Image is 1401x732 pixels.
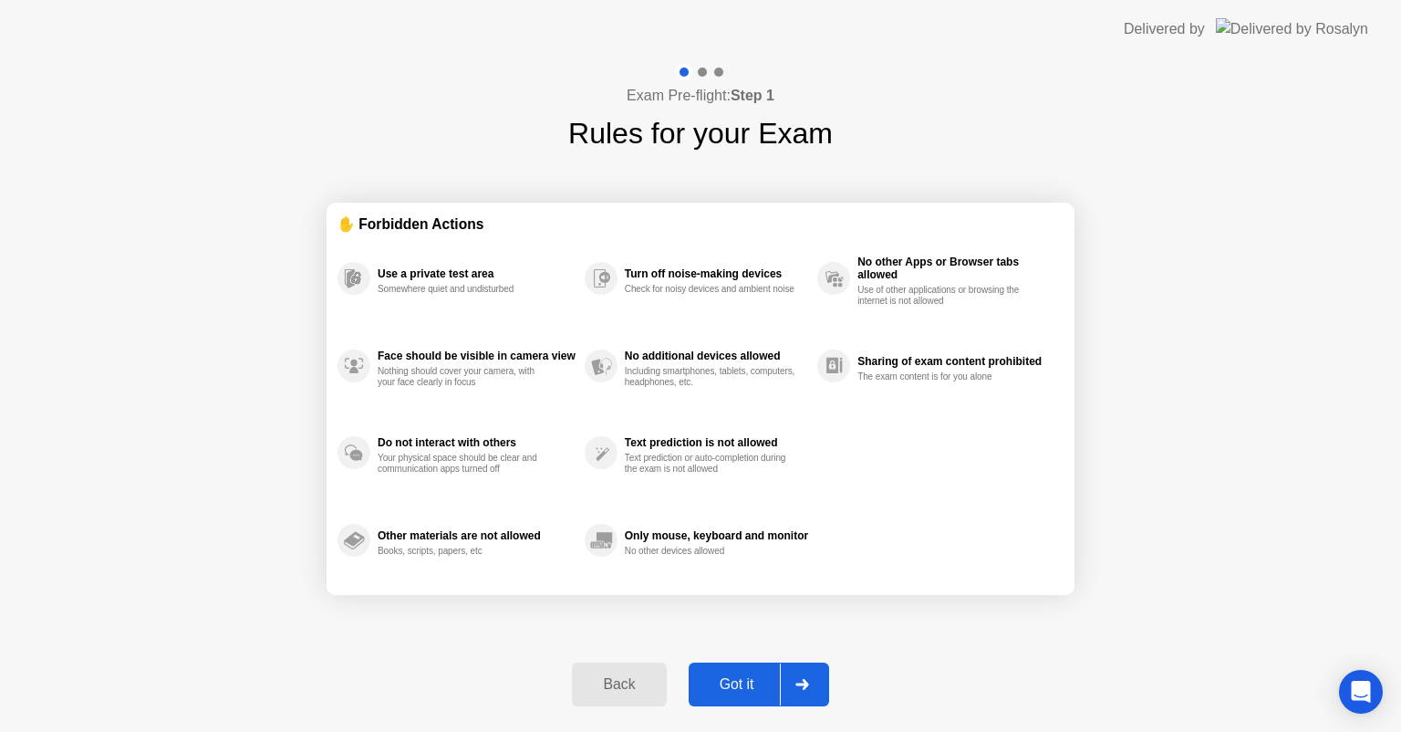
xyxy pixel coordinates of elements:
[378,436,576,449] div: Do not interact with others
[378,284,550,295] div: Somewhere quiet and undisturbed
[625,366,797,388] div: Including smartphones, tablets, computers, headphones, etc.
[1339,670,1383,714] div: Open Intercom Messenger
[625,267,808,280] div: Turn off noise-making devices
[378,546,550,557] div: Books, scripts, papers, etc
[378,350,576,362] div: Face should be visible in camera view
[378,529,576,542] div: Other materials are not allowed
[625,436,808,449] div: Text prediction is not allowed
[731,88,774,103] b: Step 1
[857,371,1030,382] div: The exam content is for you alone
[378,267,576,280] div: Use a private test area
[625,284,797,295] div: Check for noisy devices and ambient noise
[625,529,808,542] div: Only mouse, keyboard and monitor
[1124,18,1205,40] div: Delivered by
[577,676,660,693] div: Back
[857,256,1054,281] div: No other Apps or Browser tabs allowed
[378,366,550,388] div: Nothing should cover your camera, with your face clearly in focus
[568,111,833,155] h1: Rules for your Exam
[857,355,1054,368] div: Sharing of exam content prohibited
[625,350,808,362] div: No additional devices allowed
[694,676,780,693] div: Got it
[378,453,550,475] div: Your physical space should be clear and communication apps turned off
[857,285,1030,307] div: Use of other applications or browsing the internet is not allowed
[625,453,797,475] div: Text prediction or auto-completion during the exam is not allowed
[627,85,774,107] h4: Exam Pre-flight:
[337,214,1064,235] div: ✋ Forbidden Actions
[1216,18,1368,39] img: Delivered by Rosalyn
[625,546,797,557] div: No other devices allowed
[572,663,666,706] button: Back
[689,663,829,706] button: Got it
